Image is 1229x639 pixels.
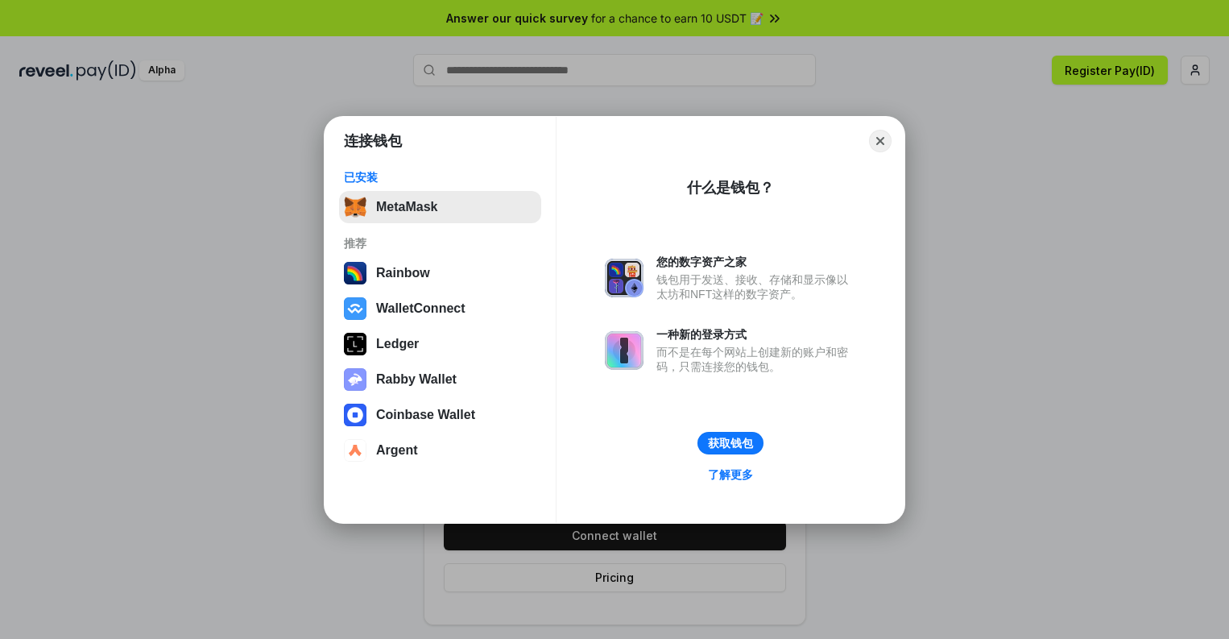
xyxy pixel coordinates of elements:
div: Argent [376,443,418,458]
button: WalletConnect [339,293,541,325]
div: 获取钱包 [708,436,753,450]
button: Close [869,130,892,152]
div: Ledger [376,337,419,351]
h1: 连接钱包 [344,131,402,151]
div: Coinbase Wallet [376,408,475,422]
img: svg+xml,%3Csvg%20width%3D%2228%22%20height%3D%2228%22%20viewBox%3D%220%200%2028%2028%22%20fill%3D... [344,404,366,426]
img: svg+xml,%3Csvg%20xmlns%3D%22http%3A%2F%2Fwww.w3.org%2F2000%2Fsvg%22%20fill%3D%22none%22%20viewBox... [344,368,366,391]
img: svg+xml,%3Csvg%20width%3D%22120%22%20height%3D%22120%22%20viewBox%3D%220%200%20120%20120%22%20fil... [344,262,366,284]
div: 推荐 [344,236,536,251]
div: MetaMask [376,200,437,214]
button: Argent [339,434,541,467]
div: 您的数字资产之家 [656,255,856,269]
div: 什么是钱包？ [687,178,774,197]
a: 了解更多 [698,464,763,485]
div: 已安装 [344,170,536,185]
button: Ledger [339,328,541,360]
div: 一种新的登录方式 [656,327,856,342]
div: Rabby Wallet [376,372,457,387]
img: svg+xml,%3Csvg%20xmlns%3D%22http%3A%2F%2Fwww.w3.org%2F2000%2Fsvg%22%20fill%3D%22none%22%20viewBox... [605,331,643,370]
button: MetaMask [339,191,541,223]
div: 了解更多 [708,467,753,482]
div: 而不是在每个网站上创建新的账户和密码，只需连接您的钱包。 [656,345,856,374]
img: svg+xml,%3Csvg%20width%3D%2228%22%20height%3D%2228%22%20viewBox%3D%220%200%2028%2028%22%20fill%3D... [344,297,366,320]
img: svg+xml,%3Csvg%20width%3D%2228%22%20height%3D%2228%22%20viewBox%3D%220%200%2028%2028%22%20fill%3D... [344,439,366,462]
button: 获取钱包 [697,432,763,454]
img: svg+xml,%3Csvg%20fill%3D%22none%22%20height%3D%2233%22%20viewBox%3D%220%200%2035%2033%22%20width%... [344,196,366,218]
img: svg+xml,%3Csvg%20xmlns%3D%22http%3A%2F%2Fwww.w3.org%2F2000%2Fsvg%22%20width%3D%2228%22%20height%3... [344,333,366,355]
button: Coinbase Wallet [339,399,541,431]
button: Rabby Wallet [339,363,541,396]
div: WalletConnect [376,301,466,316]
div: Rainbow [376,266,430,280]
div: 钱包用于发送、接收、存储和显示像以太坊和NFT这样的数字资产。 [656,272,856,301]
button: Rainbow [339,257,541,289]
img: svg+xml,%3Csvg%20xmlns%3D%22http%3A%2F%2Fwww.w3.org%2F2000%2Fsvg%22%20fill%3D%22none%22%20viewBox... [605,259,643,297]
